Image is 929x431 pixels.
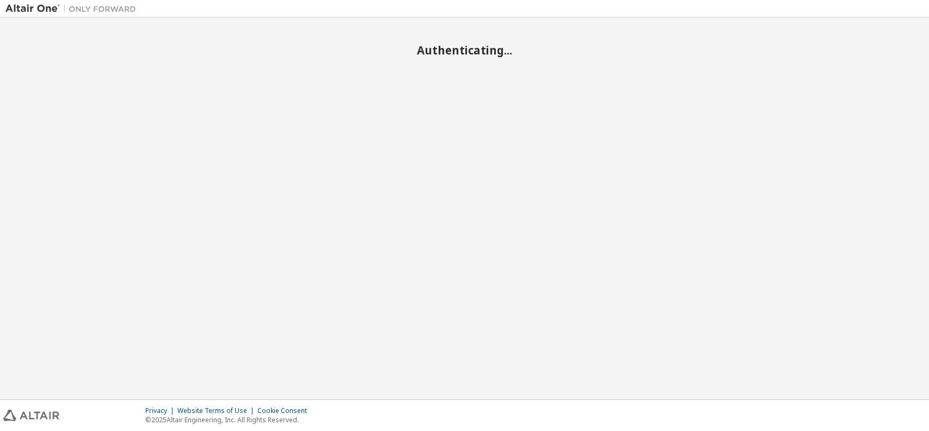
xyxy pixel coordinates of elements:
p: © 2025 Altair Engineering, Inc. All Rights Reserved. [145,415,313,424]
div: Privacy [145,406,177,415]
img: altair_logo.svg [3,410,59,421]
div: Website Terms of Use [177,406,257,415]
img: Altair One [5,3,141,14]
h2: Authenticating... [5,43,924,57]
div: Cookie Consent [257,406,313,415]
